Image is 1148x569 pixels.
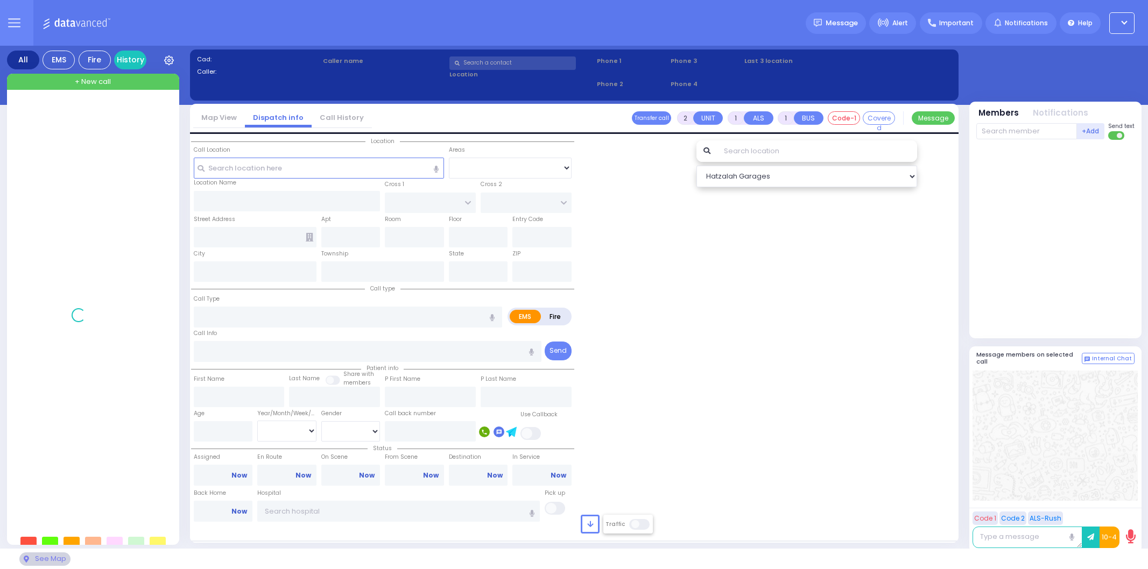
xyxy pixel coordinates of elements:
[1078,18,1093,28] span: Help
[976,351,1082,365] h5: Message members on selected call
[343,379,371,387] span: members
[481,180,502,189] label: Cross 2
[194,158,444,178] input: Search location here
[194,409,205,418] label: Age
[973,511,998,525] button: Code 1
[75,76,111,87] span: + New call
[257,409,316,418] div: Year/Month/Week/Day
[321,250,348,258] label: Township
[231,507,247,516] a: Now
[863,111,895,125] button: Covered
[545,489,565,497] label: Pick up
[481,375,516,383] label: P Last Name
[245,112,312,123] a: Dispatch info
[194,329,217,338] label: Call Info
[632,111,671,125] button: Transfer call
[257,501,540,521] input: Search hospital
[512,215,543,224] label: Entry Code
[1100,527,1119,548] button: 10-4
[194,489,253,497] label: Back Home
[359,471,375,480] a: Now
[1077,123,1105,139] button: +Add
[744,111,773,125] button: ALS
[892,18,908,28] span: Alert
[520,410,558,419] label: Use Callback
[551,471,566,480] a: Now
[826,18,858,29] span: Message
[289,374,320,383] label: Last Name
[79,51,111,69] div: Fire
[449,146,465,154] label: Areas
[368,444,397,452] span: Status
[912,111,955,125] button: Message
[814,19,822,27] img: message.svg
[321,215,331,224] label: Apt
[976,123,1077,139] input: Search member
[423,471,439,480] a: Now
[1084,357,1090,362] img: comment-alt.png
[312,112,372,123] a: Call History
[545,342,572,360] button: Send
[385,180,404,189] label: Cross 1
[295,471,311,480] a: Now
[385,453,444,461] label: From Scene
[43,51,75,69] div: EMS
[1108,122,1135,130] span: Send text
[194,295,220,303] label: Call Type
[257,489,281,497] label: Hospital
[385,409,436,418] label: Call back number
[194,179,236,187] label: Location Name
[365,284,400,293] span: Call type
[693,111,723,125] button: UNIT
[828,111,860,125] button: Code-1
[385,375,420,383] label: P First Name
[194,375,224,383] label: First Name
[540,310,571,323] label: Fire
[19,552,70,566] div: See map
[449,250,464,258] label: State
[194,453,253,461] label: Assigned
[365,137,400,145] span: Location
[999,511,1026,525] button: Code 2
[321,409,342,418] label: Gender
[194,250,205,258] label: City
[197,67,320,76] label: Caller:
[597,80,667,89] span: Phone 2
[1028,511,1063,525] button: ALS-Rush
[114,51,146,69] a: History
[744,56,848,66] label: Last 3 location
[978,107,1019,119] button: Members
[194,146,230,154] label: Call Location
[231,471,247,480] a: Now
[194,215,235,224] label: Street Address
[1082,353,1135,365] button: Internal Chat
[597,56,667,66] span: Phone 1
[43,16,114,30] img: Logo
[257,453,316,461] label: En Route
[794,111,823,125] button: BUS
[1033,107,1088,119] button: Notifications
[321,453,381,461] label: On Scene
[449,70,593,79] label: Location
[385,215,401,224] label: Room
[512,250,520,258] label: ZIP
[449,56,576,70] input: Search a contact
[939,18,974,28] span: Important
[343,370,374,378] small: Share with
[487,471,503,480] a: Now
[323,56,446,66] label: Caller name
[7,51,39,69] div: All
[1092,355,1132,362] span: Internal Chat
[510,310,541,323] label: EMS
[717,140,917,162] input: Search location
[671,56,741,66] span: Phone 3
[449,453,508,461] label: Destination
[197,55,320,64] label: Cad:
[449,215,462,224] label: Floor
[306,233,313,241] span: Other building occupants
[512,453,572,461] label: In Service
[605,520,625,528] label: Traffic
[193,112,245,123] a: Map View
[1108,130,1125,141] label: Turn off text
[671,80,741,89] span: Phone 4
